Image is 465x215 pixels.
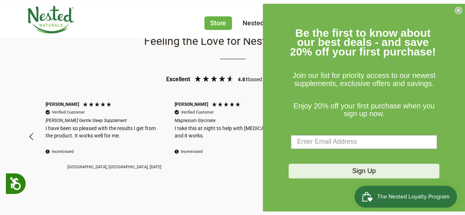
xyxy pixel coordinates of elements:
[39,91,426,182] div: Customer reviews
[289,164,439,178] button: Sign Up
[39,98,168,175] div: Review by David, 5 out of 5 stars
[455,7,462,14] button: Close dialog
[211,101,243,109] div: 5 Stars
[166,75,190,83] div: Excellent
[27,6,75,33] img: Nested Naturals
[238,76,269,83] div: based on
[263,4,465,211] div: FLYOUT Form
[192,75,236,85] div: 4.81 Stars
[290,27,436,58] span: Be the first to know about our best deals - and save 20% off your first purchase!
[291,135,437,149] input: Enter Email Address
[181,110,214,115] div: Verified Customer
[243,19,291,27] a: Nested Rewards
[293,102,434,118] span: Enjoy 20% off your first purchase when you sign up now.
[292,72,435,88] span: Join our list for priority access to our newest supplements, exclusive offers and savings.
[67,164,161,170] div: [GEOGRAPHIC_DATA], [GEOGRAPHIC_DATA], [DATE]
[23,128,41,146] div: REVIEWS.io Carousel Scroll Left
[51,110,85,115] div: Verified Customer
[45,101,79,108] div: [PERSON_NAME]
[175,125,290,139] div: I take this at night to help with [MEDICAL_DATA] and it works.
[204,16,232,30] a: Store
[238,76,248,82] span: 4.81
[175,118,290,124] em: Magnesium Glycinate
[45,125,161,139] div: I have been so pleased with the results I get from the product. It works well for me.
[168,98,297,175] div: Review by Mary, 5 out of 5 stars
[45,118,161,124] em: [PERSON_NAME] Gentle Sleep Supplement
[354,186,458,208] iframe: Button to open loyalty program pop-up
[181,149,203,154] div: Incentivized
[175,101,208,108] div: [PERSON_NAME]
[82,101,113,109] div: 5 Stars
[51,149,73,154] div: Incentivized
[23,91,442,182] div: Customer reviews carousel with auto-scroll controls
